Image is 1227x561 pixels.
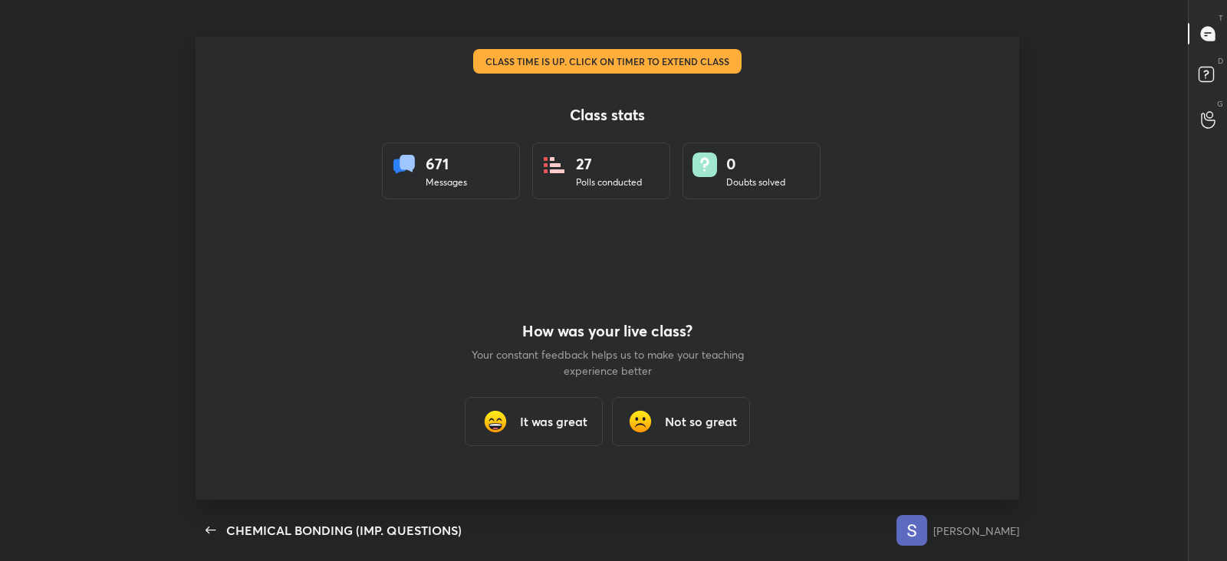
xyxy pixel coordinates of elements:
p: D [1218,55,1223,67]
div: [PERSON_NAME] [933,523,1019,539]
div: Doubts solved [726,176,785,189]
h4: How was your live class? [469,322,745,340]
h3: Not so great [665,412,737,431]
div: 0 [726,153,785,176]
div: Polls conducted [576,176,642,189]
img: bb95df82c44d47e1b2999f09e70f07e1.35099235_3 [896,515,927,546]
h4: Class stats [382,106,833,124]
img: grinning_face_with_smiling_eyes_cmp.gif [480,406,511,437]
div: 27 [576,153,642,176]
div: 671 [426,153,467,176]
img: doubts.8a449be9.svg [692,153,717,177]
div: Messages [426,176,467,189]
img: statsPoll.b571884d.svg [542,153,567,177]
img: frowning_face_cmp.gif [625,406,656,437]
p: Your constant feedback helps us to make your teaching experience better [469,346,745,379]
img: statsMessages.856aad98.svg [392,153,416,177]
p: G [1217,98,1223,110]
div: CHEMICAL BONDING (IMP. QUESTIONS) [226,521,462,540]
p: T [1219,12,1223,24]
h3: It was great [520,412,587,431]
